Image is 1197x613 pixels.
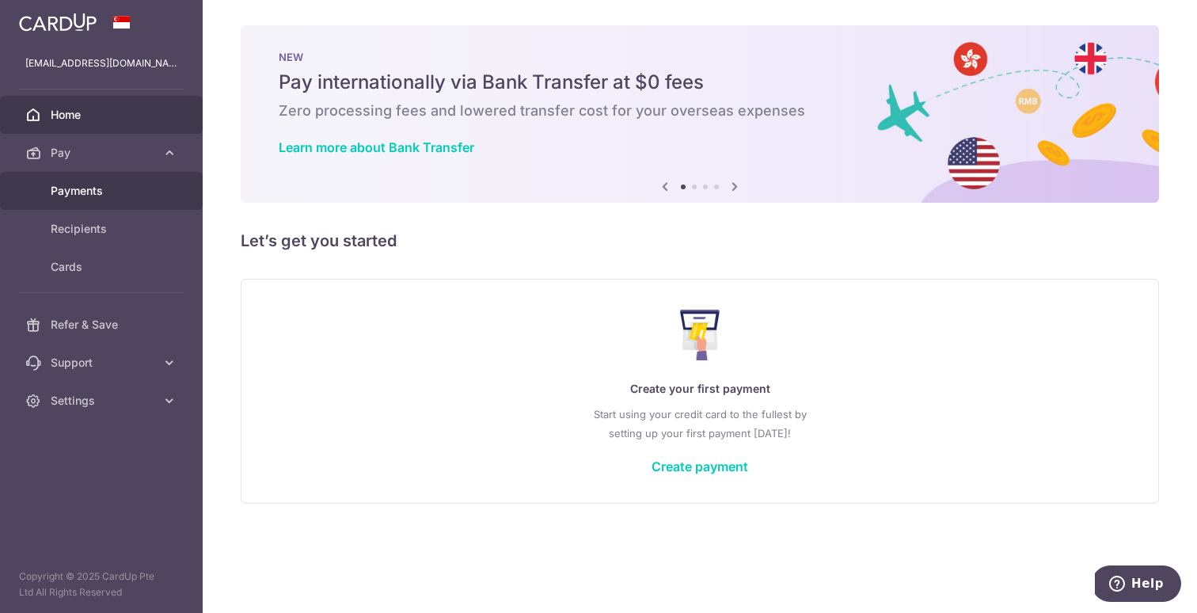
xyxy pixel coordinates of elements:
[51,221,155,237] span: Recipients
[279,51,1121,63] p: NEW
[680,310,720,360] img: Make Payment
[279,101,1121,120] h6: Zero processing fees and lowered transfer cost for your overseas expenses
[241,228,1159,253] h5: Let’s get you started
[51,259,155,275] span: Cards
[25,55,177,71] p: [EMAIL_ADDRESS][DOMAIN_NAME]
[241,25,1159,203] img: Bank transfer banner
[273,405,1127,443] p: Start using your credit card to the fullest by setting up your first payment [DATE]!
[1095,565,1181,605] iframe: Opens a widget where you can find more information
[51,317,155,333] span: Refer & Save
[279,70,1121,95] h5: Pay internationally via Bank Transfer at $0 fees
[51,183,155,199] span: Payments
[652,459,748,474] a: Create payment
[51,393,155,409] span: Settings
[279,139,474,155] a: Learn more about Bank Transfer
[273,379,1127,398] p: Create your first payment
[19,13,97,32] img: CardUp
[51,107,155,123] span: Home
[51,355,155,371] span: Support
[51,145,155,161] span: Pay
